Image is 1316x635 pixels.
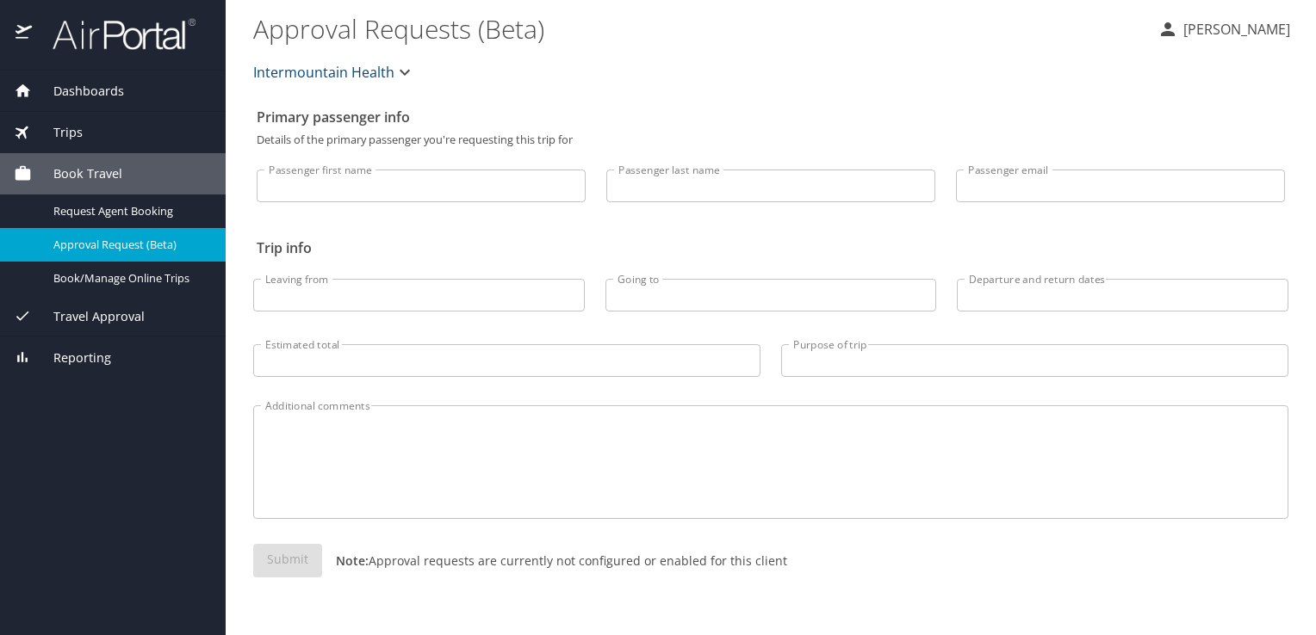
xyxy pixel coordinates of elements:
strong: Note: [336,552,369,569]
h2: Trip info [257,234,1285,262]
span: Reporting [32,348,111,367]
span: Trips [32,123,83,142]
span: Approval Request (Beta) [53,237,205,253]
h2: Primary passenger info [257,103,1285,131]
button: [PERSON_NAME] [1151,14,1297,45]
img: airportal-logo.png [34,17,196,51]
span: Intermountain Health [253,60,394,84]
p: [PERSON_NAME] [1178,19,1290,40]
span: Book Travel [32,164,122,183]
h1: Approval Requests (Beta) [253,2,1144,55]
span: Book/Manage Online Trips [53,270,205,287]
button: Intermountain Health [246,55,422,89]
span: Dashboards [32,82,124,101]
span: Travel Approval [32,307,145,326]
span: Request Agent Booking [53,203,205,219]
p: Approval requests are currently not configured or enabled for this client [322,552,787,570]
p: Details of the primary passenger you're requesting this trip for [257,134,1285,145]
img: icon-airportal.png [16,17,34,51]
